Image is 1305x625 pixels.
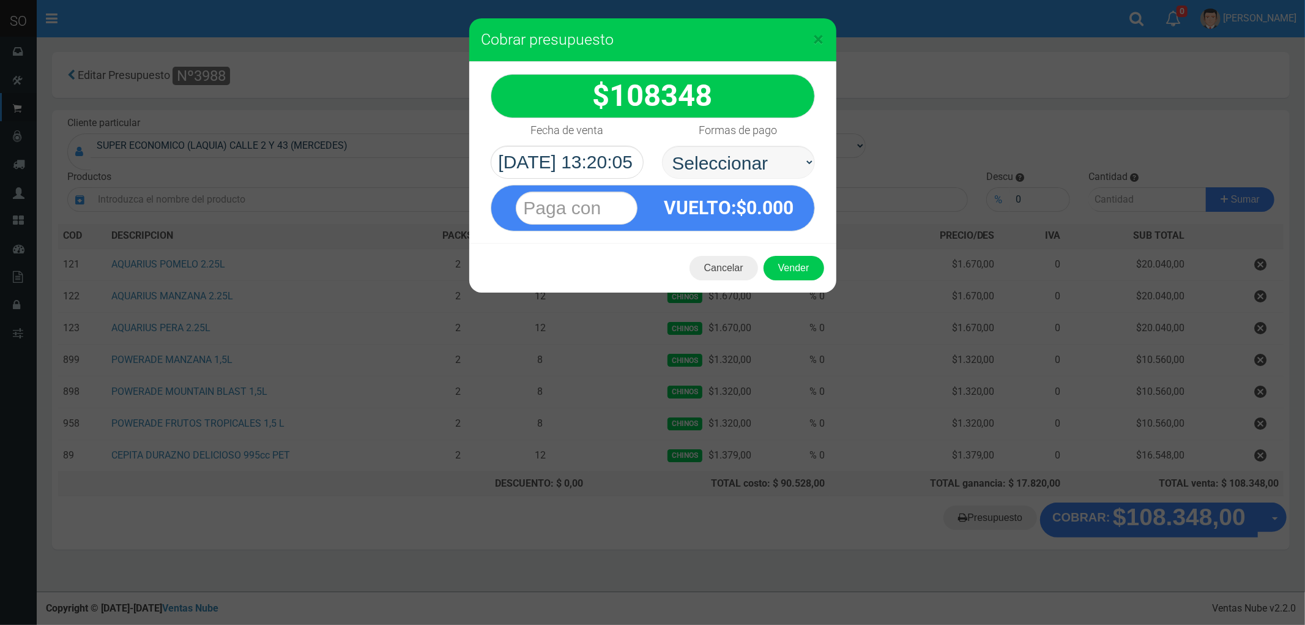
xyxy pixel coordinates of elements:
button: Cancelar [690,256,758,280]
span: 108348 [610,78,713,113]
h3: Cobrar presupuesto [481,31,824,49]
span: × [814,28,824,51]
input: Paga con [516,192,638,225]
span: VUELTO [664,197,731,219]
span: 0.000 [746,197,794,219]
h4: Formas de pago [699,124,778,137]
button: Vender [764,256,824,280]
button: Close [814,29,824,49]
strong: :$ [664,197,794,219]
h4: Fecha de venta [530,124,603,137]
strong: $ [593,78,713,113]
